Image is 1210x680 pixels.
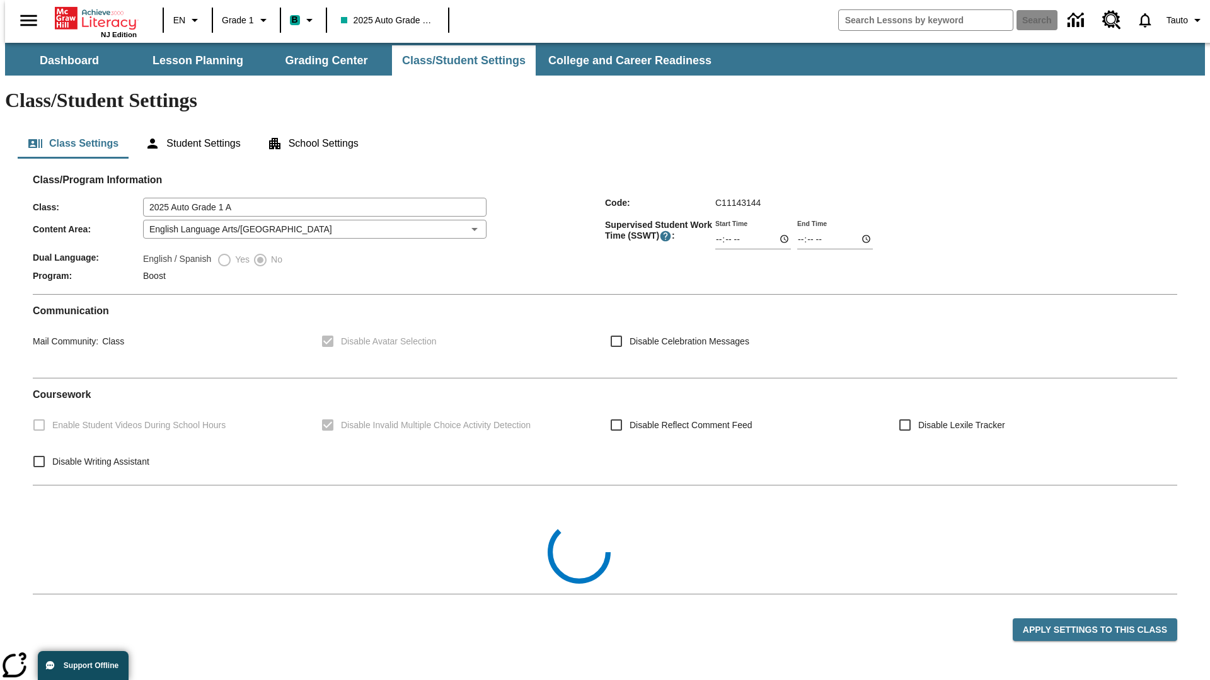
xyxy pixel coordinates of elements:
button: College and Career Readiness [538,45,722,76]
button: Class Settings [18,128,129,159]
button: Dashboard [6,45,132,76]
span: No [268,253,282,266]
div: Home [55,4,137,38]
span: Boost [143,271,166,281]
span: Disable Writing Assistant [52,455,149,468]
a: Home [55,6,137,31]
span: Content Area : [33,224,143,234]
button: School Settings [257,128,369,159]
span: C11143144 [715,198,761,208]
label: English / Spanish [143,252,211,268]
span: Disable Reflect Comment Feed [630,419,752,432]
label: Start Time [715,218,747,228]
span: Disable Lexile Tracker [918,419,1005,432]
span: Disable Celebration Messages [630,335,749,348]
span: 2025 Auto Grade 1 A [341,14,434,27]
a: Data Center [1060,3,1095,38]
span: Support Offline [64,661,118,670]
span: B [292,12,298,28]
h2: Class/Program Information [33,174,1177,186]
button: Open side menu [10,2,47,39]
span: EN [173,14,185,27]
h2: Communication [33,305,1177,317]
span: Grade 1 [222,14,254,27]
button: Apply Settings to this Class [1013,618,1177,642]
span: Program : [33,271,143,281]
label: End Time [797,218,827,228]
button: Grade: Grade 1, Select a grade [217,9,276,31]
button: Support Offline [38,651,129,680]
button: Grading Center [263,45,389,76]
div: Class/Student Settings [18,128,1192,159]
input: search field [839,10,1013,30]
span: Disable Avatar Selection [341,335,437,348]
span: Dual Language : [33,252,143,263]
span: Code : [605,198,715,208]
button: Language: EN, Select a language [168,9,208,31]
button: Student Settings [135,128,250,159]
a: Notifications [1129,4,1161,37]
a: Resource Center, Will open in new tab [1095,3,1129,37]
button: Profile/Settings [1161,9,1210,31]
span: Class : [33,202,143,212]
span: Yes [232,253,250,266]
span: Mail Community : [33,336,98,346]
h1: Class/Student Settings [5,89,1205,112]
div: SubNavbar [5,45,723,76]
div: Class Collections [33,496,1177,584]
button: Supervised Student Work Time is the timeframe when students can take LevelSet and when lessons ar... [659,230,672,242]
div: Class/Program Information [33,186,1177,284]
button: Lesson Planning [135,45,261,76]
button: Class/Student Settings [392,45,536,76]
div: Coursework [33,388,1177,475]
span: Tauto [1167,14,1188,27]
div: SubNavbar [5,43,1205,76]
div: English Language Arts/[GEOGRAPHIC_DATA] [143,220,487,239]
input: Class [143,198,487,217]
span: Supervised Student Work Time (SSWT) : [605,220,715,242]
span: Class [98,336,124,346]
button: Boost Class color is teal. Change class color [285,9,322,31]
h2: Course work [33,388,1177,400]
span: NJ Edition [101,31,137,38]
span: Enable Student Videos During School Hours [52,419,226,432]
div: Communication [33,305,1177,368]
span: Disable Invalid Multiple Choice Activity Detection [341,419,531,432]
